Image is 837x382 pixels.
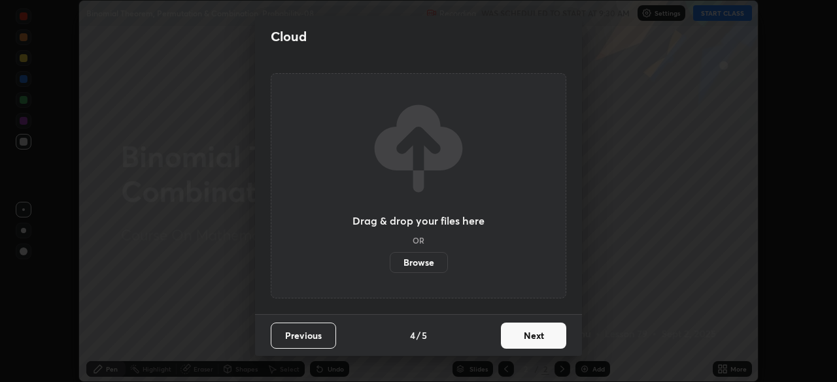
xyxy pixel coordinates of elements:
button: Previous [271,323,336,349]
h5: OR [413,236,424,244]
h2: Cloud [271,28,307,45]
h3: Drag & drop your files here [352,215,485,226]
h4: 4 [410,328,415,342]
h4: 5 [422,328,427,342]
button: Next [501,323,566,349]
h4: / [417,328,420,342]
